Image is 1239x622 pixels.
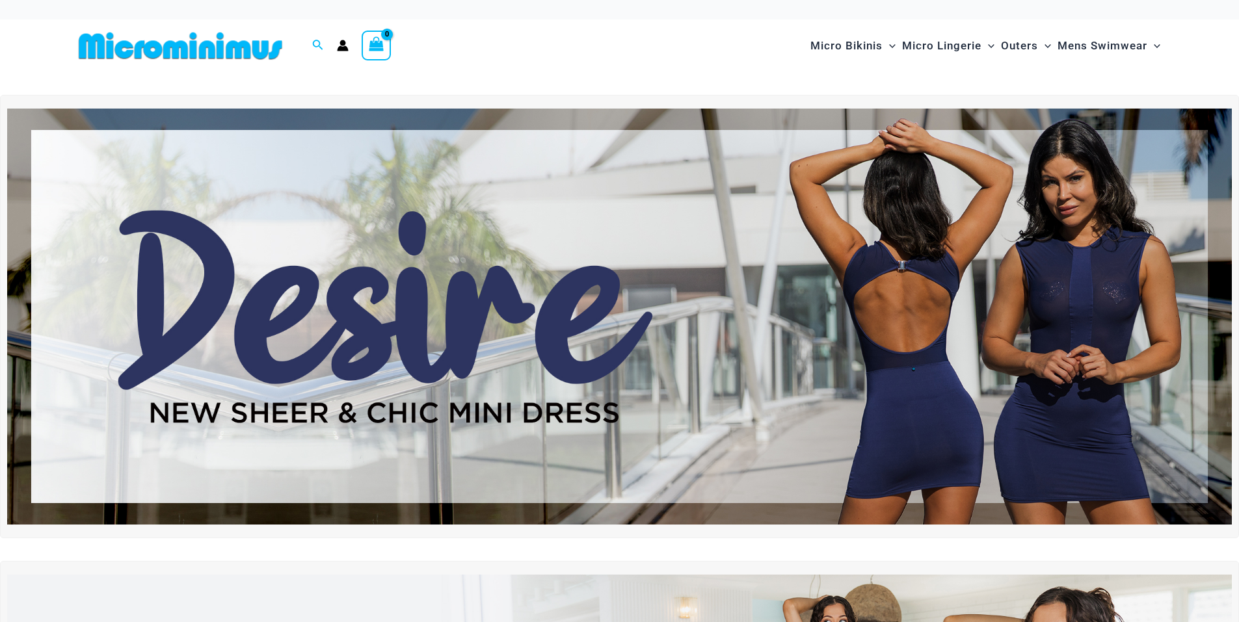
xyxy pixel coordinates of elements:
span: Mens Swimwear [1058,29,1147,62]
nav: Site Navigation [805,24,1166,68]
a: Micro LingerieMenu ToggleMenu Toggle [899,26,998,66]
span: Micro Bikinis [810,29,883,62]
span: Menu Toggle [1038,29,1051,62]
span: Menu Toggle [1147,29,1160,62]
a: Account icon link [337,40,349,51]
span: Menu Toggle [981,29,994,62]
a: OutersMenu ToggleMenu Toggle [998,26,1054,66]
span: Outers [1001,29,1038,62]
a: Search icon link [312,38,324,54]
a: View Shopping Cart, empty [362,31,392,60]
img: MM SHOP LOGO FLAT [73,31,287,60]
span: Micro Lingerie [902,29,981,62]
img: Desire me Navy Dress [7,109,1232,525]
a: Micro BikinisMenu ToggleMenu Toggle [807,26,899,66]
span: Menu Toggle [883,29,896,62]
a: Mens SwimwearMenu ToggleMenu Toggle [1054,26,1164,66]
